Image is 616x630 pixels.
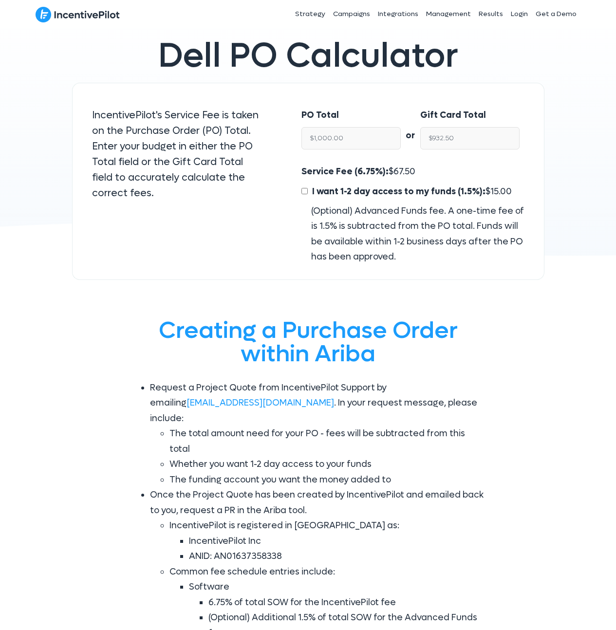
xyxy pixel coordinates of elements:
div: (Optional) Advanced Funds fee. A one-time fee of is 1.5% is subtracted from the PO total. Funds w... [301,204,524,265]
a: Results [475,2,507,26]
img: IncentivePilot [36,6,120,23]
span: Service Fee (6.75%): [301,166,389,177]
li: 6.75% of total SOW for the IncentivePilot fee [208,595,486,611]
nav: Header Menu [224,2,581,26]
label: PO Total [301,108,339,123]
span: Dell PO Calculator [158,34,458,78]
div: or [401,108,420,144]
li: Request a Project Quote from IncentivePilot Support by emailing . In your request message, please... [150,380,486,488]
li: Whether you want 1-2 day access to your funds [169,457,486,472]
div: $ [301,164,524,265]
li: IncentivePilot Inc [189,534,486,549]
li: The funding account you want the money added to [169,472,486,488]
li: IncentivePilot is registered in [GEOGRAPHIC_DATA] as: [169,518,486,564]
li: ANID: AN01637358338 [189,549,486,564]
p: IncentivePilot's Service Fee is taken on the Purchase Order (PO) Total. Enter your budget in eith... [92,108,263,201]
li: The total amount need for your PO - fees will be subtracted from this total [169,426,486,457]
a: Integrations [374,2,422,26]
span: $ [310,186,512,197]
a: Login [507,2,532,26]
span: 67.50 [393,166,415,177]
label: Gift Card Total [420,108,486,123]
a: Get a Demo [532,2,580,26]
span: 15.00 [490,186,512,197]
a: Strategy [291,2,329,26]
input: I want 1-2 day access to my funds (1.5%):$15.00 [301,188,308,194]
a: Management [422,2,475,26]
span: Creating a Purchase Order within Ariba [159,315,458,369]
span: I want 1-2 day access to my funds (1.5%): [312,186,485,197]
a: Campaigns [329,2,374,26]
a: [EMAIL_ADDRESS][DOMAIN_NAME] [187,397,334,408]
